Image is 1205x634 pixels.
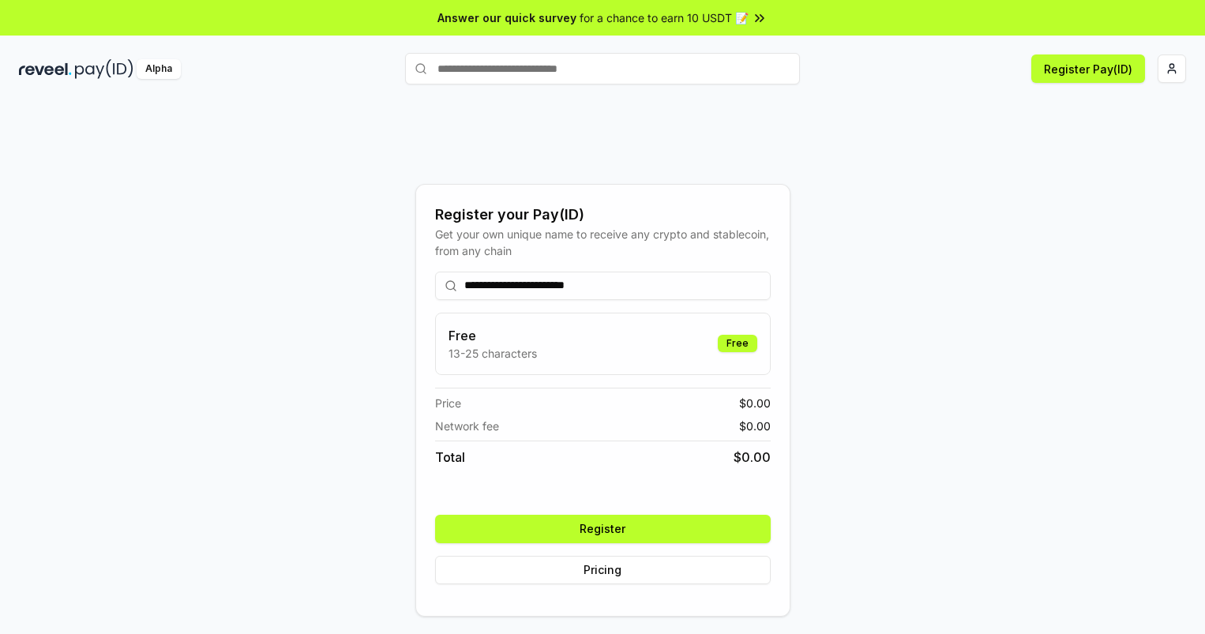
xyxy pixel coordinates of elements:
[435,395,461,411] span: Price
[137,59,181,79] div: Alpha
[718,335,757,352] div: Free
[739,395,771,411] span: $ 0.00
[19,59,72,79] img: reveel_dark
[734,448,771,467] span: $ 0.00
[435,226,771,259] div: Get your own unique name to receive any crypto and stablecoin, from any chain
[75,59,133,79] img: pay_id
[1031,54,1145,83] button: Register Pay(ID)
[435,418,499,434] span: Network fee
[435,515,771,543] button: Register
[435,448,465,467] span: Total
[435,556,771,584] button: Pricing
[437,9,576,26] span: Answer our quick survey
[580,9,749,26] span: for a chance to earn 10 USDT 📝
[739,418,771,434] span: $ 0.00
[435,204,771,226] div: Register your Pay(ID)
[449,326,537,345] h3: Free
[449,345,537,362] p: 13-25 characters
